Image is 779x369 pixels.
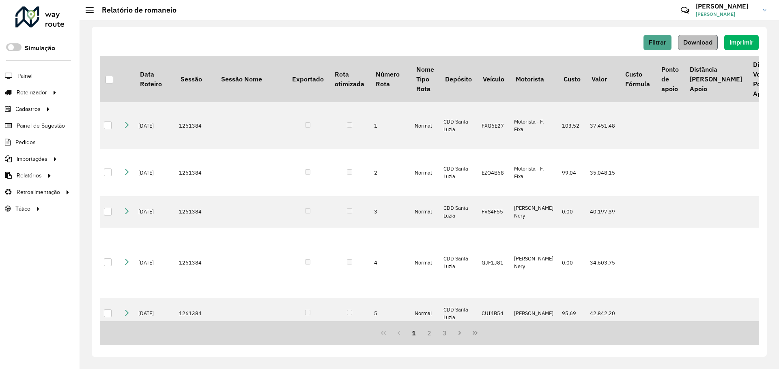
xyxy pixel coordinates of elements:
[370,196,411,228] td: 3
[510,228,558,298] td: [PERSON_NAME] Nery
[558,298,586,329] td: 95,69
[439,102,477,149] td: CDD Santa Luzia
[411,228,439,298] td: Normal
[17,72,32,80] span: Painel
[175,196,215,228] td: 1261384
[684,56,747,102] th: Distância [PERSON_NAME] Apoio
[730,39,753,46] span: Imprimir
[478,228,510,298] td: GJF1J81
[175,149,215,196] td: 1261384
[478,196,510,228] td: FVS4F55
[15,138,36,147] span: Pedidos
[134,298,175,329] td: [DATE]
[134,149,175,196] td: [DATE]
[134,56,175,102] th: Data Roteiro
[510,149,558,196] td: Motorista - F. Fixa
[696,2,757,10] h3: [PERSON_NAME]
[370,56,411,102] th: Número Rota
[452,325,468,341] button: Next Page
[17,171,42,180] span: Relatórios
[17,188,60,196] span: Retroalimentação
[586,228,620,298] td: 34.603,75
[478,56,510,102] th: Veículo
[94,6,176,15] h2: Relatório de romaneio
[439,196,477,228] td: CDD Santa Luzia
[558,102,586,149] td: 103,52
[134,196,175,228] td: [DATE]
[586,196,620,228] td: 40.197,39
[586,149,620,196] td: 35.048,15
[411,196,439,228] td: Normal
[370,228,411,298] td: 4
[25,43,55,53] label: Simulação
[558,56,586,102] th: Custo
[17,155,47,163] span: Importações
[478,149,510,196] td: EZO4B68
[134,228,175,298] td: [DATE]
[676,2,694,19] a: Contato Rápido
[370,298,411,329] td: 5
[17,122,65,130] span: Painel de Sugestão
[510,196,558,228] td: [PERSON_NAME] Nery
[586,298,620,329] td: 42.842,20
[439,149,477,196] td: CDD Santa Luzia
[175,228,215,298] td: 1261384
[439,56,477,102] th: Depósito
[558,149,586,196] td: 99,04
[678,35,718,50] button: Download
[478,102,510,149] td: FXG6E27
[329,56,370,102] th: Rota otimizada
[215,56,286,102] th: Sessão Nome
[175,56,215,102] th: Sessão
[558,228,586,298] td: 0,00
[437,325,452,341] button: 3
[620,56,655,102] th: Custo Fórmula
[175,102,215,149] td: 1261384
[724,35,759,50] button: Imprimir
[422,325,437,341] button: 2
[286,56,329,102] th: Exportado
[406,325,422,341] button: 1
[134,102,175,149] td: [DATE]
[649,39,666,46] span: Filtrar
[15,105,41,113] span: Cadastros
[683,39,712,46] span: Download
[175,298,215,329] td: 1261384
[696,11,757,18] span: [PERSON_NAME]
[656,56,684,102] th: Ponto de apoio
[439,228,477,298] td: CDD Santa Luzia
[439,298,477,329] td: CDD Santa Luzia
[510,102,558,149] td: Motorista - F. Fixa
[467,325,483,341] button: Last Page
[411,102,439,149] td: Normal
[370,149,411,196] td: 2
[370,102,411,149] td: 1
[643,35,671,50] button: Filtrar
[15,205,30,213] span: Tático
[411,298,439,329] td: Normal
[411,56,439,102] th: Nome Tipo Rota
[510,56,558,102] th: Motorista
[17,88,47,97] span: Roteirizador
[478,298,510,329] td: CUI4B54
[586,56,620,102] th: Valor
[411,149,439,196] td: Normal
[558,196,586,228] td: 0,00
[586,102,620,149] td: 37.451,48
[510,298,558,329] td: [PERSON_NAME]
